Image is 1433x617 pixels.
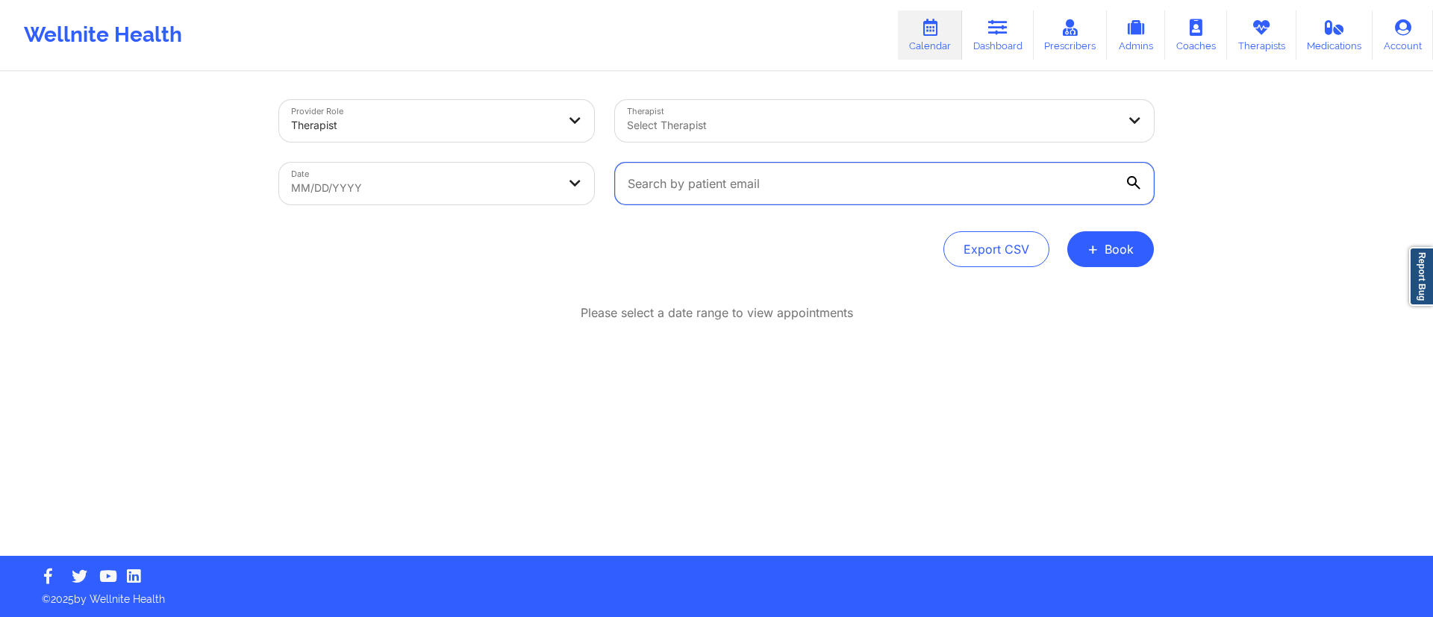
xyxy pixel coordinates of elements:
[581,304,853,322] p: Please select a date range to view appointments
[943,231,1049,267] button: Export CSV
[1373,10,1433,60] a: Account
[1034,10,1108,60] a: Prescribers
[1409,247,1433,306] a: Report Bug
[1087,245,1099,253] span: +
[1067,231,1154,267] button: +Book
[1227,10,1296,60] a: Therapists
[898,10,962,60] a: Calendar
[1296,10,1373,60] a: Medications
[615,163,1154,204] input: Search by patient email
[962,10,1034,60] a: Dashboard
[31,581,1402,607] p: © 2025 by Wellnite Health
[1165,10,1227,60] a: Coaches
[1107,10,1165,60] a: Admins
[291,109,557,142] div: Therapist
